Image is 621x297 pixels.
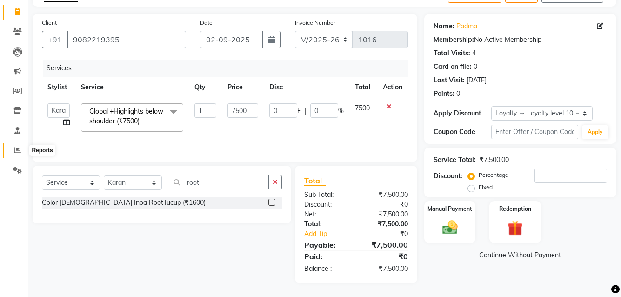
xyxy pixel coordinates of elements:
div: ₹0 [356,200,414,209]
div: Service Total: [434,155,476,165]
a: x [140,117,144,125]
img: _cash.svg [438,219,462,236]
th: Action [377,77,408,98]
span: % [338,106,344,116]
button: +91 [42,31,68,48]
div: Points: [434,89,454,99]
label: Client [42,19,57,27]
div: Paid: [297,251,356,262]
div: 0 [456,89,460,99]
label: Manual Payment [427,205,472,213]
input: Search or Scan [169,175,269,189]
div: ₹7,500.00 [356,190,414,200]
div: ₹7,500.00 [356,219,414,229]
div: Coupon Code [434,127,491,137]
div: Card on file: [434,62,472,72]
div: Total: [297,219,356,229]
th: Qty [189,77,222,98]
div: 0 [474,62,477,72]
th: Disc [264,77,349,98]
div: Net: [297,209,356,219]
input: Search by Name/Mobile/Email/Code [67,31,186,48]
span: Total [304,176,326,186]
a: Continue Without Payment [426,250,614,260]
div: ₹0 [356,251,414,262]
label: Fixed [479,183,493,191]
div: Reports [29,145,55,156]
div: Sub Total: [297,190,356,200]
div: Services [43,60,415,77]
span: 7500 [355,104,370,112]
span: F [297,106,301,116]
div: Discount: [297,200,356,209]
div: Last Visit: [434,75,465,85]
div: Membership: [434,35,474,45]
span: | [305,106,307,116]
div: Name: [434,21,454,31]
div: Apply Discount [434,108,491,118]
label: Redemption [499,205,531,213]
label: Percentage [479,171,508,179]
div: ₹0 [366,229,414,239]
label: Invoice Number [295,19,335,27]
span: Global +Highlights below shoulder (₹7500) [89,107,163,125]
label: Date [200,19,213,27]
th: Service [75,77,189,98]
div: Discount: [434,171,462,181]
div: ₹7,500.00 [480,155,509,165]
input: Enter Offer / Coupon Code [491,125,578,139]
th: Total [349,77,377,98]
div: ₹7,500.00 [356,239,414,250]
div: Color [DEMOGRAPHIC_DATA] Inoa RootTucup (₹1600) [42,198,206,208]
div: No Active Membership [434,35,607,45]
div: Payable: [297,239,356,250]
div: ₹7,500.00 [356,209,414,219]
th: Stylist [42,77,75,98]
a: Add Tip [297,229,366,239]
th: Price [222,77,264,98]
button: Apply [582,125,608,139]
div: Total Visits: [434,48,470,58]
a: Padma [456,21,477,31]
div: ₹7,500.00 [356,264,414,274]
img: _gift.svg [503,219,528,238]
div: 4 [472,48,476,58]
div: [DATE] [467,75,487,85]
div: Balance : [297,264,356,274]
